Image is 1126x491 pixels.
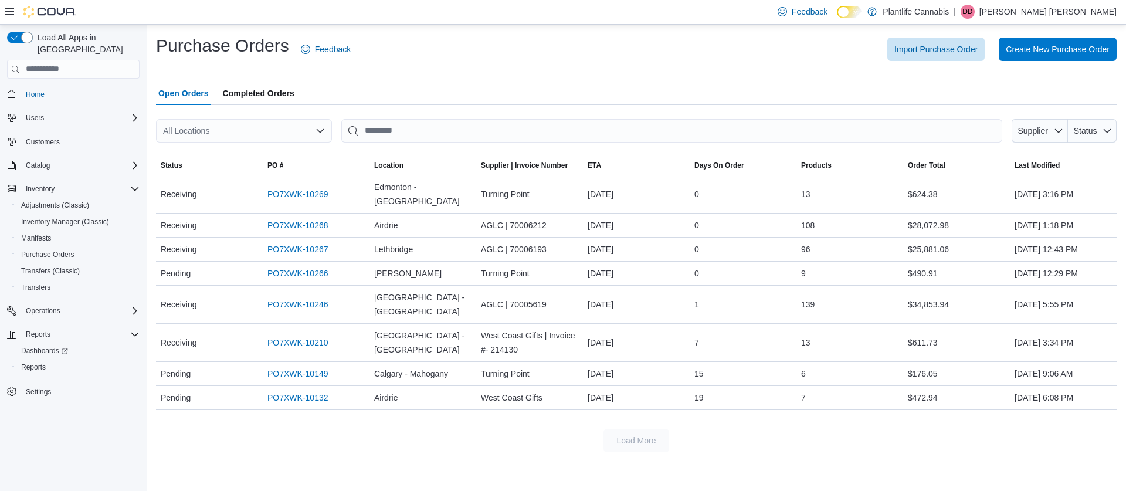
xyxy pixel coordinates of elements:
span: 19 [694,391,704,405]
button: Inventory [2,181,144,197]
button: Reports [12,359,144,375]
p: | [954,5,956,19]
button: Adjustments (Classic) [12,197,144,214]
span: Receiving [161,187,196,201]
button: Settings [2,382,144,399]
div: [DATE] 1:18 PM [1010,214,1117,237]
a: PO7XWK-10269 [267,187,328,201]
a: Dashboards [16,344,73,358]
button: Load More [603,429,669,452]
span: 0 [694,218,699,232]
button: Catalog [2,157,144,174]
div: [DATE] 5:55 PM [1010,293,1117,316]
button: Operations [2,303,144,319]
span: Airdrie [374,218,398,232]
span: Load More [617,435,656,446]
div: [DATE] [583,362,690,385]
a: Inventory Manager (Classic) [16,215,114,229]
button: Inventory [21,182,59,196]
div: [DATE] [583,293,690,316]
span: Pending [161,391,191,405]
div: [DATE] 9:06 AM [1010,362,1117,385]
span: Airdrie [374,391,398,405]
span: Feedback [315,43,351,55]
div: [DATE] 12:29 PM [1010,262,1117,285]
span: Transfers [21,283,50,292]
span: Operations [21,304,140,318]
a: Adjustments (Classic) [16,198,94,212]
span: Inventory Manager (Classic) [16,215,140,229]
button: Transfers (Classic) [12,263,144,279]
div: $28,072.98 [903,214,1010,237]
span: Pending [161,266,191,280]
span: [GEOGRAPHIC_DATA] - [GEOGRAPHIC_DATA] [374,290,472,319]
a: PO7XWK-10267 [267,242,328,256]
button: Users [21,111,49,125]
span: Manifests [21,233,51,243]
span: 13 [801,187,810,201]
div: Turning Point [476,182,583,206]
span: 1 [694,297,699,311]
span: Customers [26,137,60,147]
button: Home [2,86,144,103]
span: Settings [21,384,140,398]
button: Create New Purchase Order [999,38,1117,61]
span: Supplier | Invoice Number [481,161,568,170]
div: Location [374,161,403,170]
div: West Coast Gifts [476,386,583,409]
button: Import Purchase Order [887,38,985,61]
span: Users [21,111,140,125]
div: West Coast Gifts | Invoice #- 214130 [476,324,583,361]
div: [DATE] [583,331,690,354]
span: 0 [694,266,699,280]
h1: Purchase Orders [156,34,289,57]
button: Location [369,156,476,175]
button: Transfers [12,279,144,296]
p: Plantlife Cannabis [883,5,949,19]
div: $624.38 [903,182,1010,206]
span: Adjustments (Classic) [21,201,89,210]
div: $25,881.06 [903,238,1010,261]
span: Receiving [161,242,196,256]
span: Open Orders [158,82,209,105]
button: Users [2,110,144,126]
div: [DATE] 12:43 PM [1010,238,1117,261]
button: Customers [2,133,144,150]
span: Operations [26,306,60,316]
span: Status [1074,126,1097,136]
div: AGLC | 70006212 [476,214,583,237]
span: Home [26,90,45,99]
button: Last Modified [1010,156,1117,175]
span: Reports [21,363,46,372]
span: DD [962,5,972,19]
span: Reports [16,360,140,374]
div: [DATE] [583,214,690,237]
a: Settings [21,385,56,399]
span: 108 [801,218,815,232]
span: 0 [694,187,699,201]
span: Catalog [21,158,140,172]
span: 139 [801,297,815,311]
span: Receiving [161,218,196,232]
span: Import Purchase Order [894,43,978,55]
div: [DATE] [583,182,690,206]
span: Inventory [21,182,140,196]
div: $34,853.94 [903,293,1010,316]
span: Manifests [16,231,140,245]
button: Operations [21,304,65,318]
div: [DATE] [583,262,690,285]
span: Dashboards [21,346,68,355]
span: Receiving [161,336,196,350]
span: Supplier [1018,126,1048,136]
span: Purchase Orders [16,248,140,262]
div: Turning Point [476,362,583,385]
span: Reports [21,327,140,341]
button: Catalog [21,158,55,172]
button: Inventory Manager (Classic) [12,214,144,230]
button: Reports [21,327,55,341]
span: Transfers (Classic) [21,266,80,276]
span: 15 [694,367,704,381]
button: Products [796,156,903,175]
span: Feedback [792,6,827,18]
